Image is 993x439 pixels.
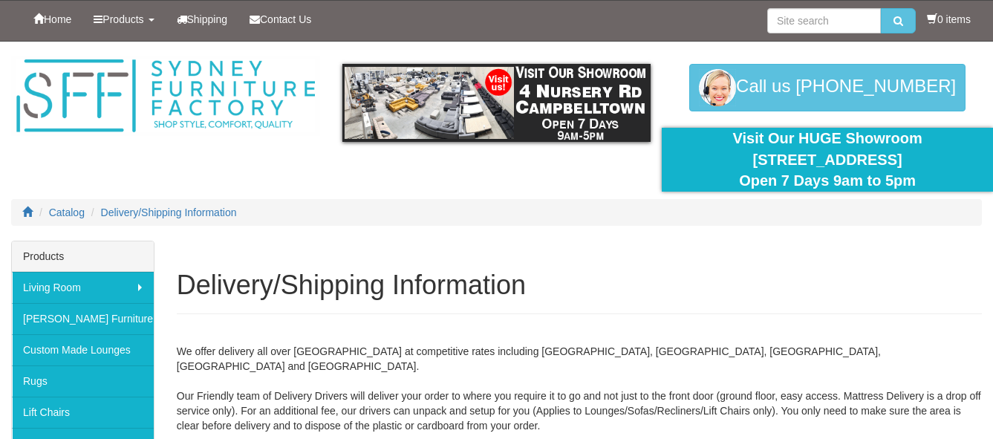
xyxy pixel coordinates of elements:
a: Home [22,1,82,38]
h1: Delivery/Shipping Information [177,270,982,300]
a: Lift Chairs [12,397,154,428]
span: Products [102,13,143,25]
a: Rugs [12,365,154,397]
a: [PERSON_NAME] Furniture [12,303,154,334]
a: Delivery/Shipping Information [101,207,237,218]
input: Site search [767,8,881,33]
a: Products [82,1,165,38]
img: Sydney Furniture Factory [11,56,320,136]
span: Home [44,13,71,25]
a: Living Room [12,272,154,303]
span: Contact Us [260,13,311,25]
div: Visit Our HUGE Showroom [STREET_ADDRESS] Open 7 Days 9am to 5pm [673,128,982,192]
a: Contact Us [238,1,322,38]
a: Catalog [49,207,85,218]
span: Shipping [187,13,228,25]
a: Shipping [166,1,239,38]
a: Custom Made Lounges [12,334,154,365]
div: Products [12,241,154,272]
li: 0 items [927,12,971,27]
img: showroom.gif [342,64,651,142]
